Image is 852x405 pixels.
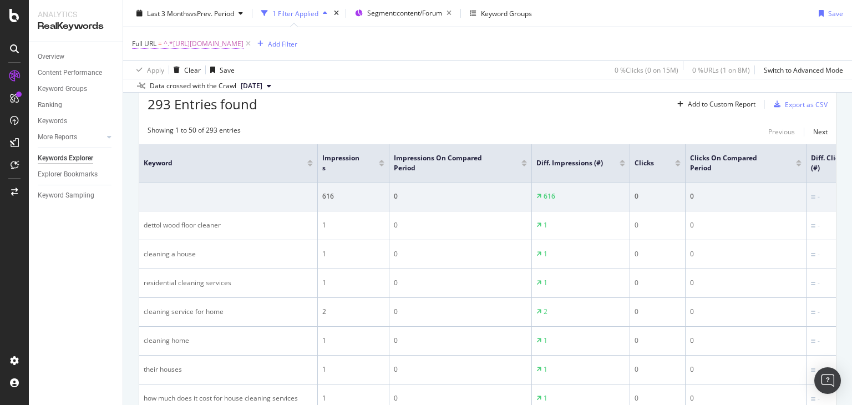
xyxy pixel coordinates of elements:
div: Showing 1 to 50 of 293 entries [148,125,241,139]
div: 1 [544,336,547,346]
a: Keyword Groups [38,83,115,95]
div: 0 [394,393,527,403]
button: Export as CSV [769,95,828,113]
div: Clear [184,65,201,74]
div: - [818,221,820,231]
button: Apply [132,61,164,79]
button: Clear [169,61,201,79]
span: 293 Entries found [148,95,257,113]
div: 0 [394,278,527,288]
div: 0 [635,191,681,201]
div: Content Performance [38,67,102,79]
div: Keyword Groups [38,83,87,95]
div: Save [220,65,235,74]
div: RealKeywords [38,20,114,33]
div: 0 [690,191,802,201]
div: 0 [635,364,681,374]
div: 0 % URLs ( 1 on 8M ) [692,65,750,74]
span: Segment: content/Forum [367,8,442,18]
div: Add to Custom Report [688,101,755,108]
div: 1 [322,249,384,259]
span: ^.*[URL][DOMAIN_NAME] [164,36,244,52]
a: Overview [38,51,115,63]
div: 0 [690,336,802,346]
div: 0 [394,364,527,374]
div: Save [828,8,843,18]
img: Equal [811,397,815,401]
button: 1 Filter Applied [257,4,332,22]
img: Equal [811,253,815,256]
a: Explorer Bookmarks [38,169,115,180]
div: 0 [690,220,802,230]
div: 0 [635,249,681,259]
span: vs Prev. Period [190,8,234,18]
div: - [818,307,820,317]
div: Keyword Groups [481,8,532,18]
div: Keywords [38,115,67,127]
div: 1 [544,393,547,403]
a: Ranking [38,99,115,111]
div: Switch to Advanced Mode [764,65,843,74]
div: 1 [322,220,384,230]
span: 2025 Sep. 1st [241,81,262,91]
div: 0 [690,249,802,259]
img: Equal [811,282,815,285]
span: Impressions [322,153,362,173]
div: residential cleaning services [144,278,313,288]
div: 0 [394,307,527,317]
img: Equal [811,368,815,372]
div: 0 % Clicks ( 0 on 15M ) [615,65,678,74]
div: how much does it cost for house cleaning services [144,393,313,403]
div: 1 [544,364,547,374]
div: Next [813,127,828,136]
div: Apply [147,65,164,74]
div: - [818,394,820,404]
img: Equal [811,311,815,314]
div: 0 [690,393,802,403]
span: Last 3 Months [147,8,190,18]
div: 1 [322,336,384,346]
a: Content Performance [38,67,115,79]
img: Equal [811,195,815,199]
div: cleaning home [144,336,313,346]
div: More Reports [38,131,77,143]
div: Analytics [38,9,114,20]
div: Data crossed with the Crawl [150,81,236,91]
button: [DATE] [236,79,276,93]
div: 1 [544,278,547,288]
button: Add to Custom Report [673,95,755,113]
button: Save [814,4,843,22]
button: Segment:content/Forum [351,4,456,22]
div: Explorer Bookmarks [38,169,98,180]
div: Ranking [38,99,62,111]
span: Clicks On Compared Period [690,153,779,173]
div: cleaning a house [144,249,313,259]
div: 0 [394,249,527,259]
div: - [818,250,820,260]
div: 1 Filter Applied [272,8,318,18]
button: Keyword Groups [465,4,536,22]
span: = [158,39,162,48]
div: their houses [144,364,313,374]
div: times [332,8,341,19]
div: Previous [768,127,795,136]
button: Last 3 MonthsvsPrev. Period [132,4,247,22]
button: Previous [768,125,795,139]
div: Export as CSV [785,100,828,109]
div: Keyword Sampling [38,190,94,201]
div: 1 [322,393,384,403]
button: Save [206,61,235,79]
div: Overview [38,51,64,63]
a: Keywords [38,115,115,127]
a: More Reports [38,131,104,143]
div: 2 [544,307,547,317]
div: 0 [635,307,681,317]
div: 0 [635,393,681,403]
div: 0 [635,278,681,288]
div: 1 [322,278,384,288]
div: 616 [544,191,555,201]
div: 0 [635,220,681,230]
div: 616 [322,191,384,201]
div: Open Intercom Messenger [814,367,841,394]
span: Keyword [144,158,291,168]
